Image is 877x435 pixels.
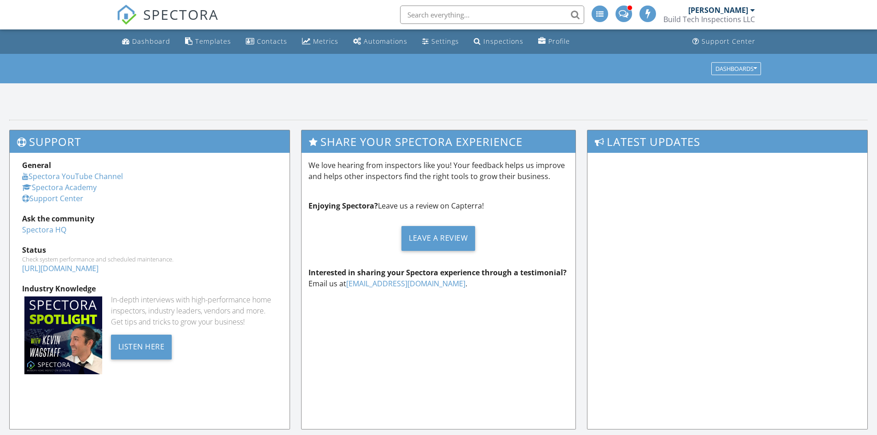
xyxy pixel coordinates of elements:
[418,33,463,50] a: Settings
[24,296,102,374] img: Spectoraspolightmain
[116,12,219,32] a: SPECTORA
[132,37,170,46] div: Dashboard
[298,33,342,50] a: Metrics
[257,37,287,46] div: Contacts
[22,160,51,170] strong: General
[118,33,174,50] a: Dashboard
[663,15,755,24] div: Build Tech Inspections LLC
[349,33,411,50] a: Automations (Advanced)
[22,225,66,235] a: Spectora HQ
[470,33,527,50] a: Inspections
[143,5,219,24] span: SPECTORA
[111,294,277,327] div: In-depth interviews with high-performance home inspectors, industry leaders, vendors and more. Ge...
[181,33,235,50] a: Templates
[400,6,584,24] input: Search everything...
[242,33,291,50] a: Contacts
[715,65,757,72] div: Dashboards
[22,263,99,273] a: [URL][DOMAIN_NAME]
[308,267,567,278] strong: Interested in sharing your Spectora experience through a testimonial?
[308,200,569,211] p: Leave us a review on Capterra!
[22,193,83,203] a: Support Center
[22,213,277,224] div: Ask the community
[308,219,569,258] a: Leave a Review
[401,226,475,251] div: Leave a Review
[116,5,137,25] img: The Best Home Inspection Software - Spectora
[302,130,576,153] h3: Share Your Spectora Experience
[111,335,172,360] div: Listen Here
[22,283,277,294] div: Industry Knowledge
[431,37,459,46] div: Settings
[22,182,97,192] a: Spectora Academy
[711,62,761,75] button: Dashboards
[10,130,290,153] h3: Support
[195,37,231,46] div: Templates
[702,37,755,46] div: Support Center
[308,201,378,211] strong: Enjoying Spectora?
[483,37,523,46] div: Inspections
[22,255,277,263] div: Check system performance and scheduled maintenance.
[364,37,407,46] div: Automations
[689,33,759,50] a: Support Center
[688,6,748,15] div: [PERSON_NAME]
[548,37,570,46] div: Profile
[22,171,123,181] a: Spectora YouTube Channel
[22,244,277,255] div: Status
[308,267,569,289] p: Email us at .
[111,341,172,351] a: Listen Here
[587,130,867,153] h3: Latest Updates
[313,37,338,46] div: Metrics
[346,278,465,289] a: [EMAIL_ADDRESS][DOMAIN_NAME]
[534,33,574,50] a: Company Profile
[308,160,569,182] p: We love hearing from inspectors like you! Your feedback helps us improve and helps other inspecto...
